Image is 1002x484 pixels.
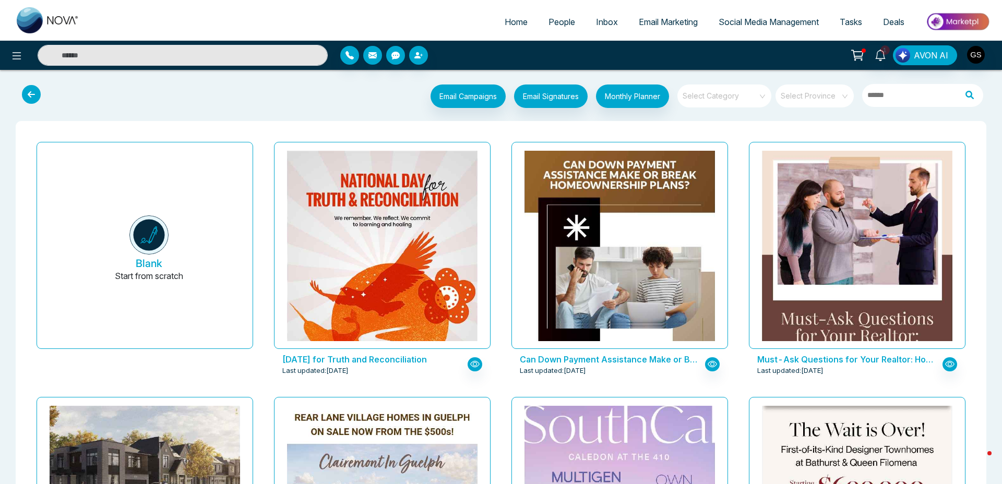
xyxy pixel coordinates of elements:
[282,353,462,366] p: National Day for Truth and Reconciliation
[588,84,669,111] a: Monthly Planner
[868,45,893,64] a: 1
[520,353,700,366] p: Can Down Payment Assistance Make or Break Homeownership Plans?
[914,49,948,62] span: AVON AI
[757,366,824,376] span: Last updated: [DATE]
[431,84,506,108] button: Email Campaigns
[840,17,862,27] span: Tasks
[54,151,244,348] button: BlankStart from scratch
[639,17,698,27] span: Email Marketing
[505,17,528,27] span: Home
[129,215,169,255] img: novacrm
[596,17,618,27] span: Inbox
[514,84,588,108] button: Email Signatures
[282,366,349,376] span: Last updated: [DATE]
[596,84,669,108] button: Monthly Planner
[967,449,992,474] iframe: Intercom live chat
[520,366,586,376] span: Last updated: [DATE]
[829,12,873,32] a: Tasks
[17,7,79,33] img: Nova CRM Logo
[873,12,915,32] a: Deals
[757,353,937,366] p: Must-Ask Questions for Your Realtor: How to Choose a True Partner
[708,12,829,32] a: Social Media Management
[893,45,957,65] button: AVON AI
[628,12,708,32] a: Email Marketing
[192,151,573,389] img: novacrm
[880,45,890,55] span: 1
[538,12,586,32] a: People
[967,46,985,64] img: User Avatar
[115,270,183,295] p: Start from scratch
[896,48,910,63] img: Lead Flow
[422,90,506,101] a: Email Campaigns
[548,17,575,27] span: People
[586,12,628,32] a: Inbox
[136,257,162,270] h5: Blank
[883,17,904,27] span: Deals
[719,17,819,27] span: Social Media Management
[494,12,538,32] a: Home
[920,10,996,33] img: Market-place.gif
[506,84,588,111] a: Email Signatures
